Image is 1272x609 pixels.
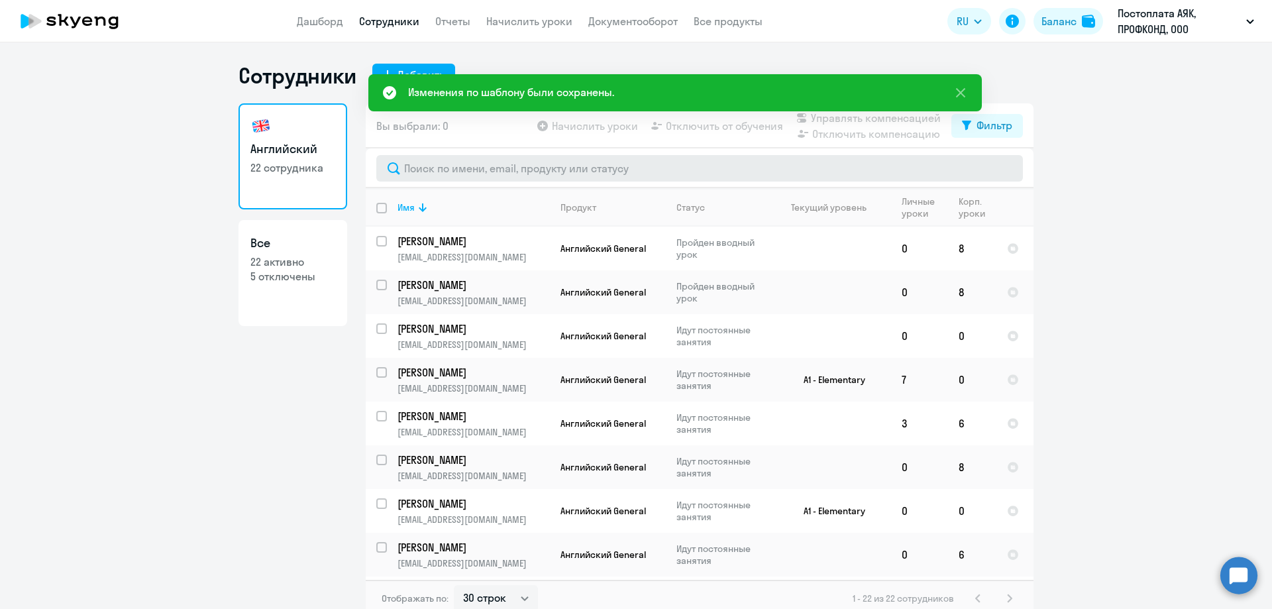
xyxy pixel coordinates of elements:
span: Отображать по: [382,592,449,604]
div: Фильтр [977,117,1012,133]
p: [EMAIL_ADDRESS][DOMAIN_NAME] [397,251,549,263]
div: Корп. уроки [959,195,987,219]
a: Все22 активно5 отключены [238,220,347,326]
a: [PERSON_NAME] [397,278,549,292]
span: Вы выбрали: 0 [376,118,449,134]
div: Имя [397,201,415,213]
p: [EMAIL_ADDRESS][DOMAIN_NAME] [397,339,549,351]
td: 0 [948,358,996,402]
td: 0 [891,270,948,314]
td: 0 [891,314,948,358]
span: Английский General [560,461,646,473]
a: Английский22 сотрудника [238,103,347,209]
span: Английский General [560,330,646,342]
div: Добавить [397,67,445,83]
p: [PERSON_NAME] [397,540,547,555]
a: [PERSON_NAME] [397,540,549,555]
button: Постоплата АЯК, ПРОФКОНД, ООО [1111,5,1261,37]
h1: Сотрудники [238,62,356,89]
button: Добавить [372,64,455,87]
p: [PERSON_NAME] [397,365,547,380]
div: Личные уроки [902,195,947,219]
a: [PERSON_NAME] [397,409,549,423]
p: [EMAIL_ADDRESS][DOMAIN_NAME] [397,514,549,526]
span: 1 - 22 из 22 сотрудников [853,592,954,604]
p: Идут постоянные занятия [676,412,767,435]
span: Английский General [560,417,646,429]
button: RU [947,8,991,34]
td: 6 [948,402,996,445]
div: Текущий уровень [778,201,890,213]
a: Дашборд [297,15,343,28]
p: [PERSON_NAME] [397,496,547,511]
div: Статус [676,201,705,213]
a: [PERSON_NAME] [397,496,549,511]
div: Продукт [560,201,596,213]
a: [PERSON_NAME] [397,453,549,467]
p: Пройден вводный урок [676,280,767,304]
p: Идут постоянные занятия [676,324,767,348]
td: 8 [948,270,996,314]
p: [EMAIL_ADDRESS][DOMAIN_NAME] [397,382,549,394]
td: 6 [948,533,996,577]
p: Идут постоянные занятия [676,455,767,479]
div: Имя [397,201,549,213]
span: Английский General [560,374,646,386]
span: RU [957,13,969,29]
p: Идут постоянные занятия [676,368,767,392]
a: [PERSON_NAME] [397,234,549,249]
td: 0 [891,489,948,533]
p: [EMAIL_ADDRESS][DOMAIN_NAME] [397,426,549,438]
a: Отчеты [435,15,470,28]
p: 22 сотрудника [250,160,335,175]
img: balance [1082,15,1095,28]
a: [PERSON_NAME] [397,321,549,336]
button: Балансbalance [1033,8,1103,34]
span: Английский General [560,286,646,298]
button: Фильтр [951,114,1023,138]
a: Все продукты [694,15,763,28]
td: 8 [948,227,996,270]
div: Статус [676,201,767,213]
p: Постоплата АЯК, ПРОФКОНД, ООО [1118,5,1241,37]
a: Начислить уроки [486,15,572,28]
p: [PERSON_NAME] [397,278,547,292]
td: 0 [891,227,948,270]
div: Текущий уровень [791,201,867,213]
img: english [250,115,272,137]
td: A1 - Elementary [768,358,891,402]
td: 3 [891,402,948,445]
p: Идут постоянные занятия [676,543,767,567]
div: Баланс [1041,13,1077,29]
p: Идут постоянные занятия [676,499,767,523]
p: [PERSON_NAME] [397,321,547,336]
span: Английский General [560,549,646,561]
div: Изменения по шаблону были сохранены. [408,84,614,100]
div: Продукт [560,201,665,213]
h3: Английский [250,140,335,158]
div: Личные уроки [902,195,939,219]
td: 0 [948,314,996,358]
td: A1 - Elementary [768,489,891,533]
div: Корп. уроки [959,195,996,219]
td: 8 [948,445,996,489]
p: [EMAIL_ADDRESS][DOMAIN_NAME] [397,557,549,569]
p: [PERSON_NAME] [397,409,547,423]
input: Поиск по имени, email, продукту или статусу [376,155,1023,182]
p: [EMAIL_ADDRESS][DOMAIN_NAME] [397,470,549,482]
p: Пройден вводный урок [676,237,767,260]
p: [EMAIL_ADDRESS][DOMAIN_NAME] [397,295,549,307]
span: Английский General [560,243,646,254]
a: Документооборот [588,15,678,28]
h3: Все [250,235,335,252]
p: 22 активно [250,254,335,269]
td: 0 [948,489,996,533]
span: Английский General [560,505,646,517]
a: Сотрудники [359,15,419,28]
p: 5 отключены [250,269,335,284]
td: 7 [891,358,948,402]
a: [PERSON_NAME] [397,365,549,380]
p: [PERSON_NAME] [397,234,547,249]
p: [PERSON_NAME] [397,453,547,467]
